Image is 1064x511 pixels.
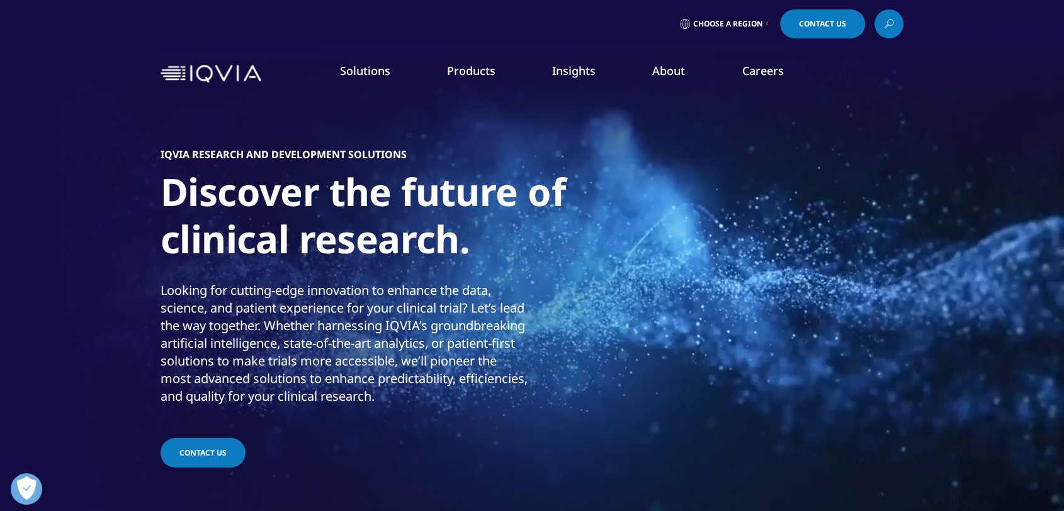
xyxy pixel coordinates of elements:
[179,447,227,458] span: Contact Us
[652,63,685,78] a: About
[161,282,529,413] p: Looking for cutting-edge innovation to enhance the data, science, and patient experience for your...
[11,473,42,505] button: Відкрити параметри
[161,438,246,468] a: Contact Us
[340,63,390,78] a: Solutions
[780,9,865,38] a: Contact Us
[799,20,846,28] span: Contact Us
[161,148,407,161] h5: IQVIA RESEARCH AND DEVELOPMENT SOLUTIONS
[447,63,495,78] a: Products
[161,168,633,270] h1: Discover the future of clinical research.
[266,44,903,103] nav: Primary
[552,63,596,78] a: Insights
[693,19,763,29] span: Choose a Region
[742,63,783,78] a: Careers
[161,65,261,83] img: IQVIA Healthcare Information Technology and Pharma Clinical Research Company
